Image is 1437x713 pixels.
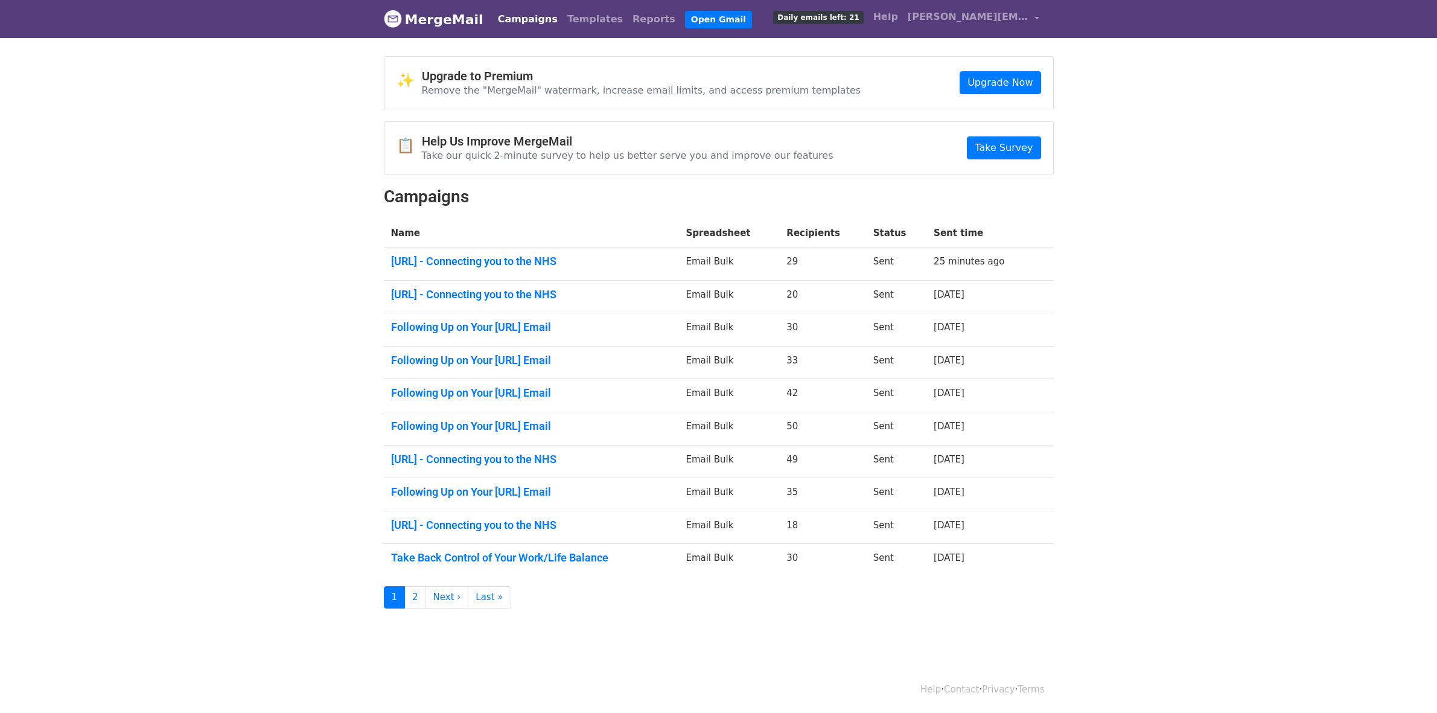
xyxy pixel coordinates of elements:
th: Status [866,219,926,248]
td: Sent [866,346,926,379]
td: Email Bulk [678,478,779,511]
a: [DATE] [934,322,964,333]
td: 35 [779,478,865,511]
span: Daily emails left: 21 [773,11,863,24]
th: Spreadsheet [678,219,779,248]
a: Open Gmail [685,11,752,28]
a: Daily emails left: 21 [768,5,868,29]
a: [PERSON_NAME][EMAIL_ADDRESS][PERSON_NAME] [903,5,1044,33]
a: Following Up on Your [URL] Email [391,321,672,334]
a: 2 [404,586,426,609]
td: Email Bulk [678,379,779,412]
a: Next › [425,586,469,609]
p: Remove the "MergeMail" watermark, increase email limits, and access premium templates [422,84,861,97]
a: Help [868,5,903,29]
a: Following Up on Your [URL] Email [391,354,672,367]
th: Recipients [779,219,865,248]
td: Email Bulk [678,313,779,347]
h4: Upgrade to Premium [422,69,861,83]
a: Help [920,684,941,695]
td: Email Bulk [678,346,779,379]
td: Sent [866,478,926,511]
img: MergeMail logo [384,10,402,28]
a: [DATE] [934,520,964,531]
td: 49 [779,445,865,478]
a: Terms [1018,684,1044,695]
a: Upgrade Now [960,71,1040,94]
a: [URL] - Connecting you to the NHS [391,519,672,532]
a: [DATE] [934,487,964,497]
a: [URL] - Connecting you to the NHS [391,288,672,301]
a: Privacy [982,684,1015,695]
a: Contact [944,684,979,695]
a: [DATE] [934,388,964,398]
th: Name [384,219,679,248]
td: Email Bulk [678,280,779,313]
td: Sent [866,313,926,347]
span: [PERSON_NAME][EMAIL_ADDRESS][PERSON_NAME] [908,10,1028,24]
a: [URL] - Connecting you to the NHS [391,453,672,466]
a: [DATE] [934,421,964,432]
td: 29 [779,248,865,281]
td: Email Bulk [678,248,779,281]
h2: Campaigns [384,187,1054,207]
td: 30 [779,544,865,577]
span: ✨ [397,72,422,89]
td: Sent [866,379,926,412]
td: 30 [779,313,865,347]
a: Templates [562,7,628,31]
a: [URL] - Connecting you to the NHS [391,255,672,268]
td: Email Bulk [678,544,779,577]
td: Sent [866,544,926,577]
td: 50 [779,412,865,446]
a: Following Up on Your [URL] Email [391,386,672,400]
h4: Help Us Improve MergeMail [422,134,833,149]
a: 1 [384,586,406,609]
a: [DATE] [934,289,964,300]
a: Reports [628,7,680,31]
p: Take our quick 2-minute survey to help us better serve you and improve our features [422,149,833,162]
a: Take Back Control of Your Work/Life Balance [391,551,672,564]
a: [DATE] [934,454,964,465]
a: Following Up on Your [URL] Email [391,420,672,433]
td: 20 [779,280,865,313]
td: Sent [866,412,926,446]
td: Email Bulk [678,511,779,544]
a: Last » [468,586,511,609]
a: Campaigns [493,7,562,31]
td: 18 [779,511,865,544]
a: MergeMail [384,7,483,32]
span: 📋 [397,137,422,155]
td: Sent [866,280,926,313]
td: 42 [779,379,865,412]
td: Sent [866,511,926,544]
td: 33 [779,346,865,379]
a: Following Up on Your [URL] Email [391,485,672,499]
a: Take Survey [967,136,1040,159]
td: Sent [866,248,926,281]
a: [DATE] [934,355,964,366]
a: [DATE] [934,552,964,563]
td: Sent [866,445,926,478]
th: Sent time [926,219,1035,248]
td: Email Bulk [678,412,779,446]
a: 25 minutes ago [934,256,1004,267]
td: Email Bulk [678,445,779,478]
